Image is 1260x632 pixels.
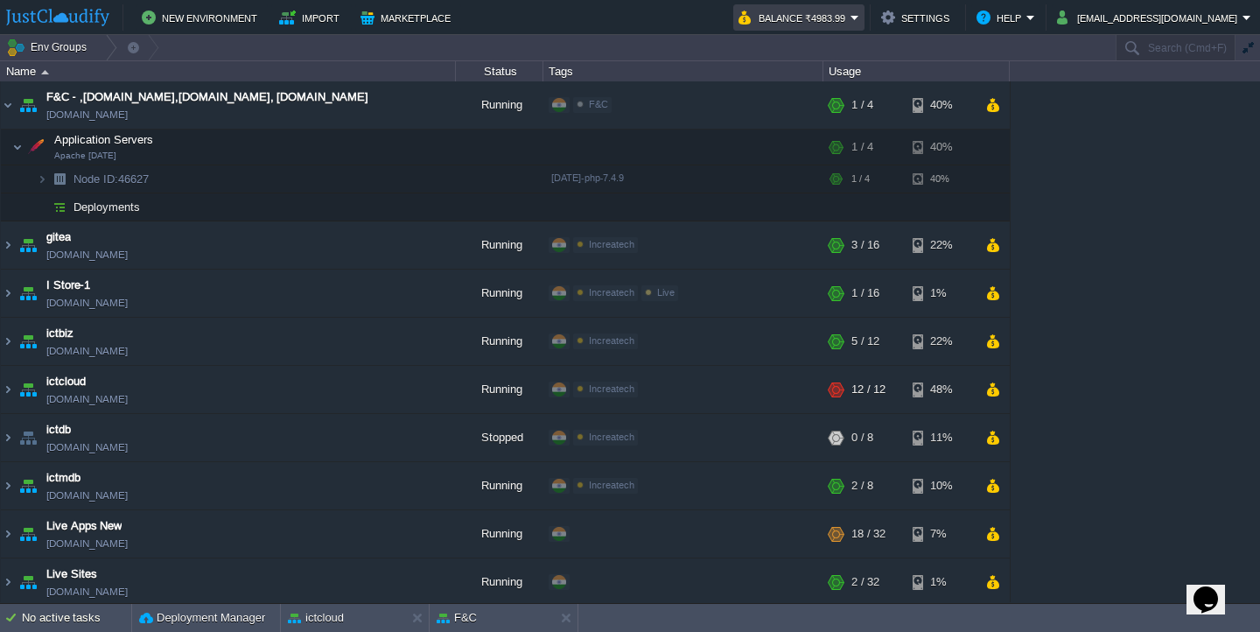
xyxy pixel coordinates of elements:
div: Running [456,510,543,558]
img: AMDAwAAAACH5BAEAAAAALAAAAAABAAEAAAICRAEAOw== [1,462,15,509]
span: Increatech [589,287,634,298]
div: 1% [913,270,969,317]
img: AMDAwAAAACH5BAEAAAAALAAAAAABAAEAAAICRAEAOw== [1,81,15,129]
div: Running [456,558,543,606]
div: Status [457,61,542,81]
a: Live Sites [46,565,97,583]
button: New Environment [142,7,262,28]
span: Live [657,287,675,298]
div: No active tasks [22,604,131,632]
img: JustCloudify [6,9,109,26]
img: AMDAwAAAACH5BAEAAAAALAAAAAABAAEAAAICRAEAOw== [16,414,40,461]
div: 2 / 8 [851,462,873,509]
span: Increatech [589,239,634,249]
img: AMDAwAAAACH5BAEAAAAALAAAAAABAAEAAAICRAEAOw== [1,318,15,365]
img: AMDAwAAAACH5BAEAAAAALAAAAAABAAEAAAICRAEAOw== [1,221,15,269]
button: Balance ₹4983.99 [738,7,850,28]
div: Running [456,81,543,129]
img: AMDAwAAAACH5BAEAAAAALAAAAAABAAEAAAICRAEAOw== [47,193,72,221]
a: [DOMAIN_NAME] [46,294,128,312]
div: 22% [913,318,969,365]
button: Settings [881,7,955,28]
div: Name [2,61,455,81]
img: AMDAwAAAACH5BAEAAAAALAAAAAABAAEAAAICRAEAOw== [1,366,15,413]
img: AMDAwAAAACH5BAEAAAAALAAAAAABAAEAAAICRAEAOw== [37,193,47,221]
div: Running [456,366,543,413]
div: 22% [913,221,969,269]
div: Running [456,318,543,365]
button: Deployment Manager [139,609,265,627]
img: AMDAwAAAACH5BAEAAAAALAAAAAABAAEAAAICRAEAOw== [37,165,47,193]
div: 5 / 12 [851,318,879,365]
span: Increatech [589,335,634,346]
div: Running [456,270,543,317]
div: 1 / 4 [851,165,870,193]
div: 10% [913,462,969,509]
img: AMDAwAAAACH5BAEAAAAALAAAAAABAAEAAAICRAEAOw== [47,165,72,193]
img: AMDAwAAAACH5BAEAAAAALAAAAAABAAEAAAICRAEAOw== [16,81,40,129]
div: 1 / 16 [851,270,879,317]
div: 40% [913,81,969,129]
img: AMDAwAAAACH5BAEAAAAALAAAAAABAAEAAAICRAEAOw== [1,510,15,558]
span: [DOMAIN_NAME] [46,439,128,456]
button: F&C [437,609,477,627]
span: 46627 [72,172,151,186]
span: F&C [589,99,608,109]
img: AMDAwAAAACH5BAEAAAAALAAAAAABAAEAAAICRAEAOw== [16,221,40,269]
span: Apache [DATE] [54,151,116,161]
div: 18 / 32 [851,510,885,558]
div: 12 / 12 [851,366,885,413]
img: AMDAwAAAACH5BAEAAAAALAAAAAABAAEAAAICRAEAOw== [1,414,15,461]
div: Stopped [456,414,543,461]
a: ictbiz [46,325,73,342]
a: gitea [46,228,71,246]
img: AMDAwAAAACH5BAEAAAAALAAAAAABAAEAAAICRAEAOw== [16,510,40,558]
button: ictcloud [288,609,344,627]
span: [DOMAIN_NAME] [46,342,128,360]
button: Marketplace [360,7,456,28]
img: AMDAwAAAACH5BAEAAAAALAAAAAABAAEAAAICRAEAOw== [12,130,23,165]
span: [DOMAIN_NAME] [46,487,128,504]
a: Deployments [72,200,143,214]
a: [DOMAIN_NAME] [46,106,128,123]
button: Import [279,7,345,28]
img: AMDAwAAAACH5BAEAAAAALAAAAAABAAEAAAICRAEAOw== [1,558,15,606]
a: [DOMAIN_NAME] [46,583,128,600]
img: AMDAwAAAACH5BAEAAAAALAAAAAABAAEAAAICRAEAOw== [1,270,15,317]
iframe: chat widget [1186,562,1242,614]
span: ictmdb [46,469,80,487]
a: Node ID:46627 [72,172,151,186]
img: AMDAwAAAACH5BAEAAAAALAAAAAABAAEAAAICRAEAOw== [16,462,40,509]
button: Env Groups [6,35,93,60]
div: 7% [913,510,969,558]
div: 1% [913,558,969,606]
div: 3 / 16 [851,221,879,269]
img: AMDAwAAAACH5BAEAAAAALAAAAAABAAEAAAICRAEAOw== [41,70,49,74]
div: Running [456,221,543,269]
span: ictdb [46,421,71,439]
img: AMDAwAAAACH5BAEAAAAALAAAAAABAAEAAAICRAEAOw== [24,130,48,165]
a: Application ServersApache [DATE] [52,133,156,146]
a: Live Apps New [46,517,122,535]
span: Increatech [589,383,634,394]
a: I Store-1 [46,277,90,294]
div: Usage [824,61,1009,81]
a: [DOMAIN_NAME] [46,535,128,552]
a: [DOMAIN_NAME] [46,246,128,263]
div: 40% [913,130,969,165]
div: 1 / 4 [851,81,873,129]
a: F&C - ,[DOMAIN_NAME],[DOMAIN_NAME], [DOMAIN_NAME] [46,88,368,106]
div: Tags [544,61,822,81]
img: AMDAwAAAACH5BAEAAAAALAAAAAABAAEAAAICRAEAOw== [16,318,40,365]
a: ictcloud [46,373,86,390]
span: [DATE]-php-7.4.9 [551,172,624,183]
a: [DOMAIN_NAME] [46,390,128,408]
button: [EMAIL_ADDRESS][DOMAIN_NAME] [1057,7,1242,28]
